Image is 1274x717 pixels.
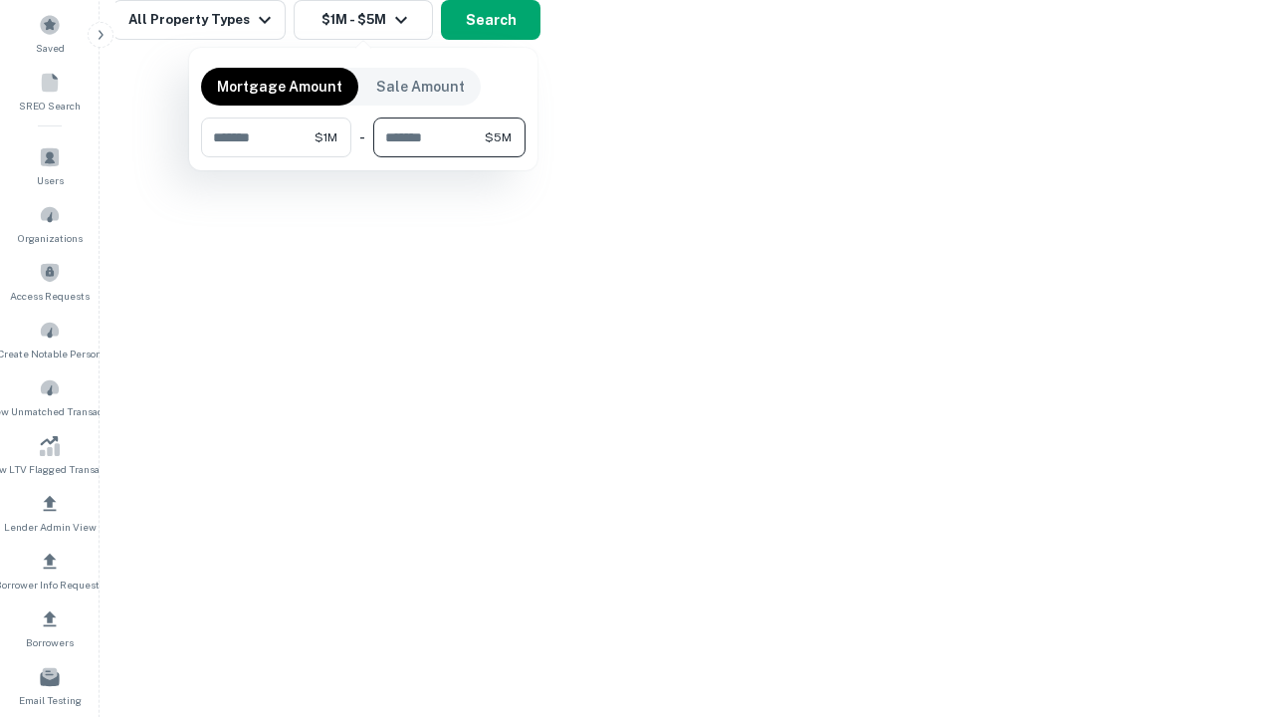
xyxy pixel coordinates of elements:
[376,76,465,98] p: Sale Amount
[1174,558,1274,653] iframe: Chat Widget
[315,128,337,146] span: $1M
[359,118,365,157] div: -
[217,76,342,98] p: Mortgage Amount
[485,128,512,146] span: $5M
